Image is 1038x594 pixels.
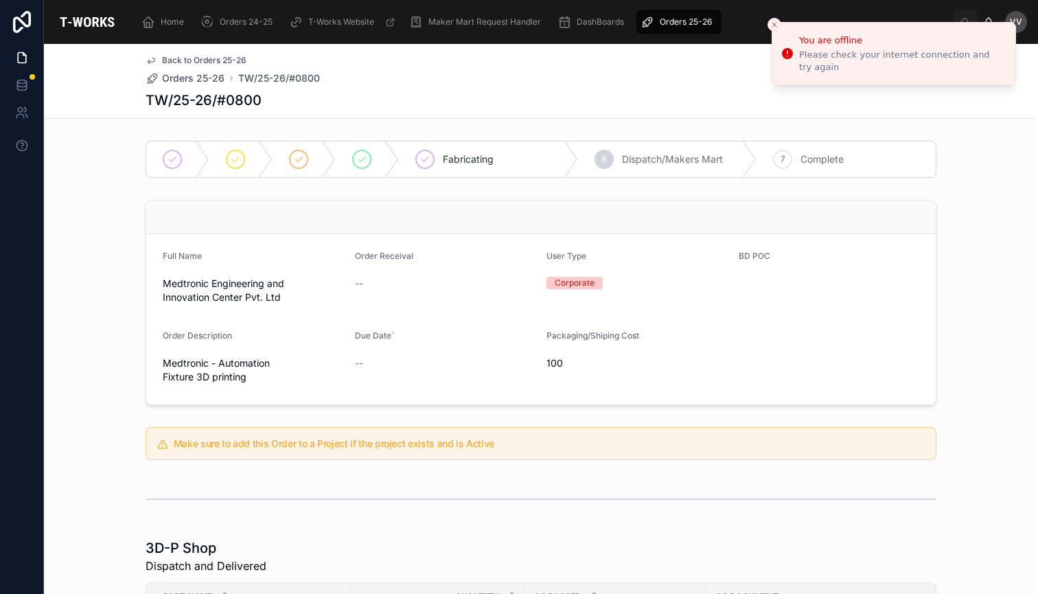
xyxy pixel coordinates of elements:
[146,538,266,558] h1: 3D-P Shop
[308,16,374,27] span: T-Works Website
[546,251,586,261] span: User Type
[163,251,202,261] span: Full Name
[163,330,232,341] span: Order Description
[555,277,595,289] div: Corporate
[355,251,413,261] span: Order Receival
[161,16,184,27] span: Home
[174,439,925,448] h5: Make sure to add this Order to a Project if the project exists and is Active
[622,152,723,166] span: Dispatch/Makers Mart
[163,277,344,304] span: Medtronic Engineering and Innovation Center Pvt. Ltd
[355,330,394,341] span: Due Date`
[768,18,781,32] button: Close toast
[220,16,273,27] span: Orders 24-25
[443,152,494,166] span: Fabricating
[739,251,770,261] span: BD POC
[577,16,624,27] span: DashBoards
[196,10,282,34] a: Orders 24-25
[146,558,266,574] span: Dispatch and Delivered
[660,16,712,27] span: Orders 25-26
[799,49,1004,73] div: Please check your internet connection and try again
[1010,16,1022,27] span: VV
[137,10,194,34] a: Home
[601,154,606,165] span: 6
[546,356,728,370] span: 100
[546,330,639,341] span: Packaging/Shiping Cost
[55,11,119,33] img: App logo
[130,7,953,37] div: scrollable content
[285,10,402,34] a: T-Works Website
[636,10,722,34] a: Orders 25-26
[405,10,551,34] a: Maker Mart Request Handler
[800,152,844,166] span: Complete
[553,10,634,34] a: DashBoards
[162,71,224,85] span: Orders 25-26
[355,356,363,370] span: --
[428,16,541,27] span: Maker Mart Request Handler
[146,71,224,85] a: Orders 25-26
[146,91,262,110] h1: TW/25-26/#0800
[781,154,785,165] span: 7
[799,34,1004,47] div: You are offline
[163,356,344,384] span: Medtronic - Automation Fixture 3D printing
[238,71,320,85] a: TW/25-26/#0800
[146,55,246,66] a: Back to Orders 25-26
[162,55,246,66] span: Back to Orders 25-26
[355,277,363,290] span: --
